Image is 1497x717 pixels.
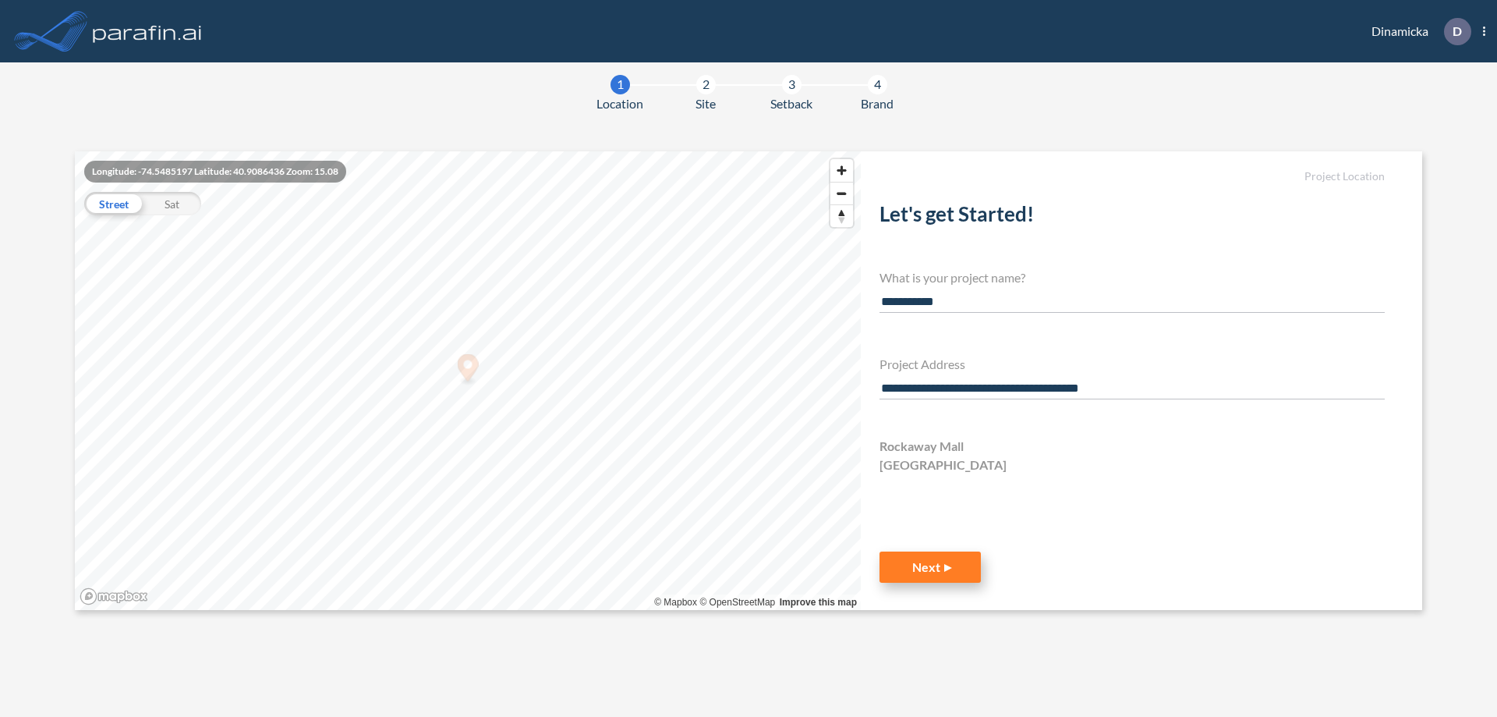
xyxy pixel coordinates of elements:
div: 4 [868,75,887,94]
span: Brand [861,94,894,113]
button: Next [879,552,981,583]
p: D [1453,24,1462,38]
button: Zoom in [830,159,853,182]
span: Location [596,94,643,113]
div: Dinamicka [1348,18,1485,45]
a: Mapbox homepage [80,587,148,605]
canvas: Map [75,151,861,610]
a: Mapbox [654,597,697,608]
img: logo [90,16,205,47]
a: OpenStreetMap [699,597,775,608]
div: 2 [696,75,716,94]
span: Site [695,94,716,113]
div: Sat [143,192,201,215]
h4: What is your project name? [879,270,1385,285]
div: 1 [610,75,630,94]
h5: Project Location [879,170,1385,183]
span: [GEOGRAPHIC_DATA] [879,456,1007,474]
button: Zoom out [830,182,853,204]
a: Improve this map [780,597,857,608]
div: Longitude: -74.5485197 Latitude: 40.9086436 Zoom: 15.08 [84,161,346,183]
button: Reset bearing to north [830,204,853,227]
span: Reset bearing to north [830,205,853,227]
span: Rockaway Mall [879,437,964,456]
div: 3 [782,75,802,94]
div: Map marker [458,354,479,386]
span: Zoom out [830,183,853,204]
span: Setback [770,94,812,113]
div: Street [84,192,143,215]
h2: Let's get Started! [879,202,1385,232]
h4: Project Address [879,357,1385,371]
